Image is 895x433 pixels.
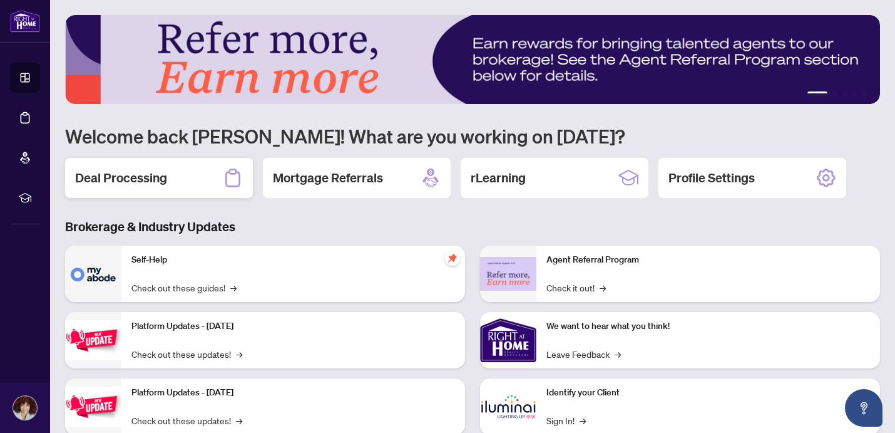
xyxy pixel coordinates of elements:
[65,124,880,148] h1: Welcome back [PERSON_NAME]! What are you working on [DATE]?
[546,414,586,427] a: Sign In!→
[471,169,526,187] h2: rLearning
[131,281,237,295] a: Check out these guides!→
[131,347,242,361] a: Check out these updates!→
[75,169,167,187] h2: Deal Processing
[65,387,121,426] img: Platform Updates - July 8, 2025
[13,396,37,420] img: Profile Icon
[236,347,242,361] span: →
[546,386,870,400] p: Identify your Client
[600,281,606,295] span: →
[842,91,847,97] button: 3
[580,414,586,427] span: →
[65,218,880,236] h3: Brokerage & Industry Updates
[230,281,237,295] span: →
[273,169,383,187] h2: Mortgage Referrals
[546,320,870,333] p: We want to hear what you think!
[445,251,460,266] span: pushpin
[845,389,882,427] button: Open asap
[480,257,536,291] img: Agent Referral Program
[131,386,455,400] p: Platform Updates - [DATE]
[832,91,837,97] button: 2
[65,246,121,302] img: Self-Help
[131,253,455,267] p: Self-Help
[10,9,40,33] img: logo
[546,253,870,267] p: Agent Referral Program
[546,281,606,295] a: Check it out!→
[65,15,880,104] img: Slide 0
[546,347,621,361] a: Leave Feedback→
[131,414,242,427] a: Check out these updates!→
[131,320,455,333] p: Platform Updates - [DATE]
[807,91,827,97] button: 1
[862,91,867,97] button: 5
[852,91,857,97] button: 4
[65,320,121,360] img: Platform Updates - July 21, 2025
[236,414,242,427] span: →
[668,169,755,187] h2: Profile Settings
[615,347,621,361] span: →
[480,312,536,368] img: We want to hear what you think!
